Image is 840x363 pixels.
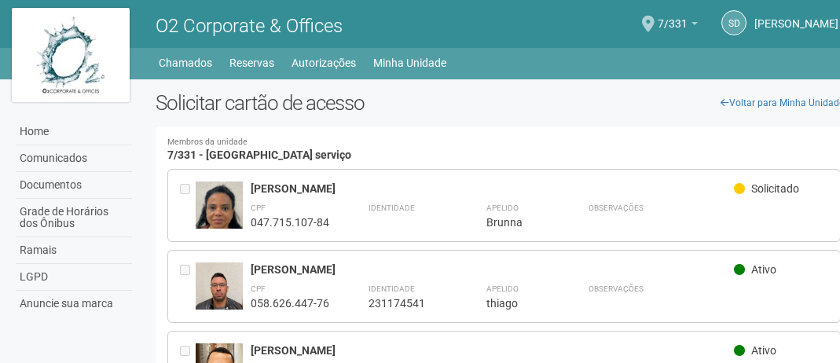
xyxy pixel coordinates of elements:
[292,52,356,74] a: Autorizações
[251,203,266,212] strong: CPF
[12,8,130,102] img: logo.jpg
[16,172,132,199] a: Documentos
[251,262,734,277] div: [PERSON_NAME]
[589,203,644,212] strong: Observações
[369,284,415,293] strong: Identidade
[16,199,132,237] a: Grade de Horários dos Ônibus
[196,181,243,244] img: user.jpg
[373,52,446,74] a: Minha Unidade
[156,15,343,37] span: O2 Corporate & Offices
[589,284,644,293] strong: Observações
[251,181,734,196] div: [PERSON_NAME]
[486,203,519,212] strong: Apelido
[658,2,688,30] span: 7/331
[486,296,549,310] div: thiago
[721,10,746,35] a: Sd
[751,344,776,357] span: Ativo
[751,182,799,195] span: Solicitado
[180,262,196,310] div: Entre em contato com a Aministração para solicitar o cancelamento ou 2a via
[486,215,549,229] div: Brunna
[16,291,132,317] a: Anuncie sua marca
[16,264,132,291] a: LGPD
[251,296,329,310] div: 058.626.447-76
[251,215,329,229] div: 047.715.107-84
[658,20,698,32] a: 7/331
[16,145,132,172] a: Comunicados
[369,296,447,310] div: 231174541
[229,52,274,74] a: Reservas
[159,52,212,74] a: Chamados
[754,2,838,30] span: SecreDiego de Azevedo Afonso
[16,237,132,264] a: Ramais
[251,284,266,293] strong: CPF
[196,262,243,311] img: user.jpg
[486,284,519,293] strong: Apelido
[751,263,776,276] span: Ativo
[369,203,415,212] strong: Identidade
[16,119,132,145] a: Home
[180,181,196,229] div: Entre em contato com a Aministração para solicitar o cancelamento ou 2a via
[251,343,734,357] div: [PERSON_NAME]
